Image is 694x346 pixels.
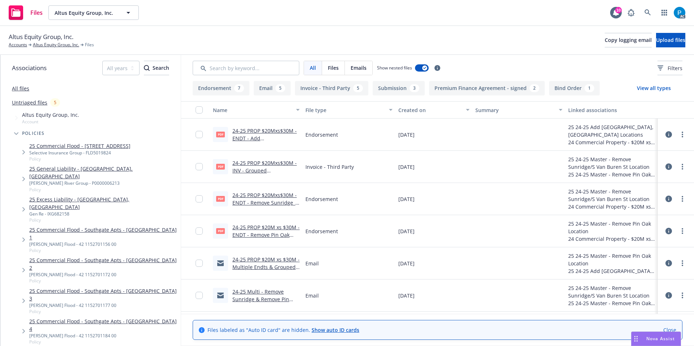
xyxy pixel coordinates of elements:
a: Files [6,3,46,23]
a: more [678,195,687,203]
span: Endorsement [305,195,338,203]
div: 25 24-25 Master - Remove Sunridge/S Van Buren St Location [568,188,655,203]
span: [DATE] [398,227,415,235]
span: pdf [216,196,225,201]
span: All [310,64,316,72]
img: photo [674,7,685,18]
span: Files [328,64,339,72]
span: Altus Equity Group, Inc. [9,32,73,42]
a: 24-25 Multi - Remove Sunridge & Remove Pin Oak - Endts & Invoices delivered to Insd.msg [232,288,289,318]
a: 24-25 PROP $20M xs $30M - ENDT - Remove Pin Oak Location.pdf [232,224,300,246]
div: Linked associations [568,106,655,114]
input: Search by keyword... [193,61,299,75]
span: [DATE] [398,163,415,171]
a: 24-25 PROP $20Mxs$30M - ENDT - Remove Sunridge_S Van Buren St Location.pdf [232,192,298,214]
span: Policy [29,339,178,345]
a: Accounts [9,42,27,48]
span: Filters [657,64,682,72]
span: Policies [22,131,45,136]
span: Policy [29,187,178,193]
span: Endorsement [305,227,338,235]
div: 5 [50,98,60,107]
div: File type [305,106,384,114]
div: 25 24-25 Add [GEOGRAPHIC_DATA], [GEOGRAPHIC_DATA] Locations [568,123,655,138]
a: 24-25 PROP $20Mxs$30M - ENDT - Add [GEOGRAPHIC_DATA], [GEOGRAPHIC_DATA] Locations .pdf [232,127,297,165]
div: Drag to move [631,332,641,346]
span: pdf [216,228,225,234]
div: [PERSON_NAME] Flood - 42 1152701184 00 [29,333,178,339]
span: Copy logging email [605,37,652,43]
span: Upload files [656,37,685,43]
span: Nova Assist [646,336,675,342]
a: 25 Commercial Flood - Southgate Apts - [GEOGRAPHIC_DATA] 2 [29,256,178,272]
input: Toggle Row Selected [196,131,203,138]
a: 24-25 PROP $20Mxs$30M - INV - Grouped Invoice/Multiple Endts - Amwins Invoice.pdf [232,159,297,189]
input: Toggle Row Selected [196,195,203,202]
span: Files labeled as "Auto ID card" are hidden. [207,326,359,334]
span: [DATE] [398,292,415,299]
div: 5 [275,84,285,92]
span: Policy [29,156,130,162]
button: Linked associations [565,101,658,119]
div: [PERSON_NAME] Flood - 42 1152701177 00 [29,302,178,308]
a: 25 Commercial Flood - Southgate Apts - [GEOGRAPHIC_DATA] 1 [29,226,178,241]
span: Endorsement [305,131,338,138]
div: Created on [398,106,462,114]
a: more [678,259,687,268]
span: Filters [668,64,682,72]
span: pdf [216,164,225,169]
span: [DATE] [398,195,415,203]
span: Email [305,292,319,299]
input: Toggle Row Selected [196,227,203,235]
a: Search [641,5,655,20]
button: Created on [395,101,473,119]
button: Filters [657,61,682,75]
span: Files [85,42,94,48]
button: Name [210,101,303,119]
a: 25 Commercial Flood - Southgate Apts - [GEOGRAPHIC_DATA] 3 [29,287,178,302]
button: Endorsement [193,81,249,95]
div: 24 Commercial Property - $20M xs $30M [568,203,655,210]
div: Selective Insurance Group - FLD5019824 [29,150,130,156]
button: Bind Order [549,81,600,95]
div: 10 [615,7,622,13]
input: Toggle Row Selected [196,292,203,299]
a: Untriaged files [12,99,47,106]
div: 25 24-25 Add [GEOGRAPHIC_DATA], [GEOGRAPHIC_DATA] Locations [568,267,655,275]
div: 7 [234,84,244,92]
span: pdf [216,132,225,137]
button: Invoice - Third Party [295,81,368,95]
button: Email [254,81,291,95]
button: Upload files [656,33,685,47]
div: [PERSON_NAME] River Group - P0000006213 [29,180,178,186]
span: Associations [12,63,47,73]
span: Account [22,119,79,125]
span: Altus Equity Group, Inc. [55,9,117,17]
a: 25 Commercial Flood - [STREET_ADDRESS] [29,142,130,150]
div: Summary [475,106,554,114]
a: Switch app [657,5,672,20]
span: Altus Equity Group, Inc. [22,111,79,119]
div: 5 [353,84,363,92]
div: 3 [410,84,419,92]
a: All files [12,85,29,92]
div: 1 [584,84,594,92]
span: Invoice - Third Party [305,163,354,171]
button: Premium Finance Agreement - signed [429,81,545,95]
div: [PERSON_NAME] Flood - 42 1152701172 00 [29,272,178,278]
button: File type [303,101,395,119]
div: 2 [530,84,539,92]
div: Name [213,106,292,114]
input: Select all [196,106,203,114]
span: Files [30,10,43,16]
div: Gen Re - IXG682158 [29,211,178,217]
a: more [678,227,687,235]
div: 25 24-25 Master - Remove Sunridge/S Van Buren St Location [568,284,655,299]
div: Search [144,61,169,75]
div: [PERSON_NAME] Flood - 42 1152701156 00 [29,241,178,247]
a: 25 Excess Liability - [GEOGRAPHIC_DATA], [GEOGRAPHIC_DATA] [29,196,178,211]
a: more [678,291,687,300]
span: Policy [29,278,178,284]
a: Close [663,326,676,334]
a: Show auto ID cards [312,326,359,333]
